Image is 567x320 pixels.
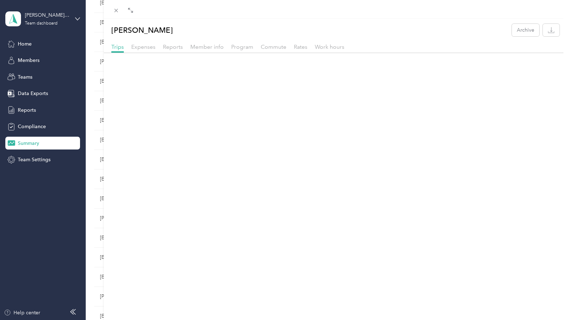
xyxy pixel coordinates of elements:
[231,43,253,50] span: Program
[294,43,307,50] span: Rates
[527,280,567,320] iframe: Everlance-gr Chat Button Frame
[111,24,173,36] p: [PERSON_NAME]
[190,43,224,50] span: Member info
[111,43,124,50] span: Trips
[131,43,155,50] span: Expenses
[512,24,539,36] button: Archive
[315,43,344,50] span: Work hours
[261,43,286,50] span: Commute
[163,43,183,50] span: Reports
